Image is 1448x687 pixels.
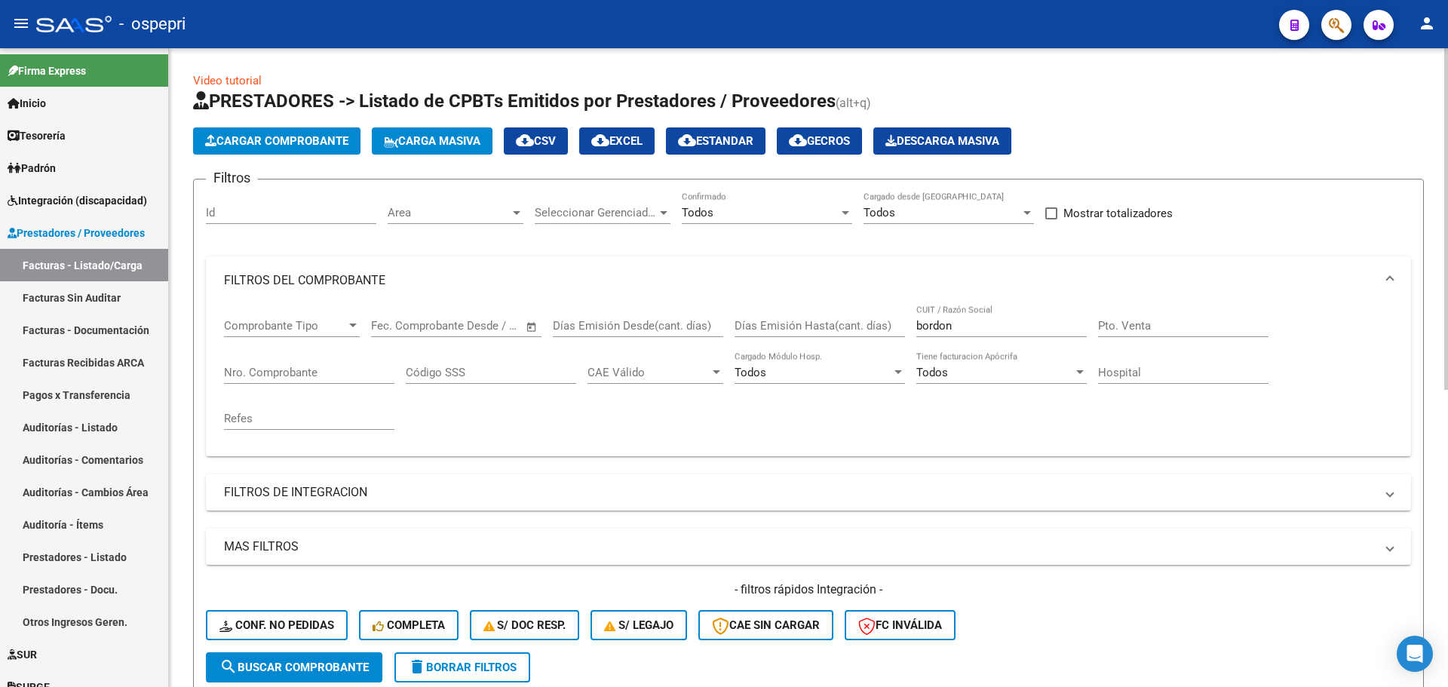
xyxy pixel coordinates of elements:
button: Completa [359,610,459,640]
button: Open calendar [523,318,541,336]
button: Carga Masiva [372,127,492,155]
button: Gecros [777,127,862,155]
mat-panel-title: FILTROS DE INTEGRACION [224,484,1375,501]
button: Descarga Masiva [873,127,1011,155]
span: CAE SIN CARGAR [712,618,820,632]
mat-expansion-panel-header: FILTROS DEL COMPROBANTE [206,256,1411,305]
input: Fecha fin [446,319,519,333]
button: Estandar [666,127,765,155]
a: Video tutorial [193,74,262,87]
span: Carga Masiva [384,134,480,148]
span: Conf. no pedidas [219,618,334,632]
span: PRESTADORES -> Listado de CPBTs Emitidos por Prestadores / Proveedores [193,90,836,112]
app-download-masive: Descarga masiva de comprobantes (adjuntos) [873,127,1011,155]
span: Completa [373,618,445,632]
span: CAE Válido [587,366,710,379]
span: Tesorería [8,127,66,144]
mat-panel-title: MAS FILTROS [224,538,1375,555]
span: Todos [916,366,948,379]
span: Integración (discapacidad) [8,192,147,209]
span: S/ Doc Resp. [483,618,566,632]
span: Todos [864,206,895,219]
h3: Filtros [206,167,258,189]
span: EXCEL [591,134,643,148]
div: Open Intercom Messenger [1397,636,1433,672]
div: FILTROS DEL COMPROBANTE [206,305,1411,456]
button: S/ Doc Resp. [470,610,580,640]
mat-icon: cloud_download [516,131,534,149]
span: Area [388,206,510,219]
span: Prestadores / Proveedores [8,225,145,241]
mat-icon: delete [408,658,426,676]
button: FC Inválida [845,610,956,640]
h4: - filtros rápidos Integración - [206,581,1411,598]
span: (alt+q) [836,96,871,110]
button: Conf. no pedidas [206,610,348,640]
mat-icon: search [219,658,238,676]
span: SUR [8,646,37,663]
button: EXCEL [579,127,655,155]
span: Cargar Comprobante [205,134,348,148]
span: - ospepri [119,8,186,41]
span: Mostrar totalizadores [1063,204,1173,222]
span: CSV [516,134,556,148]
input: Fecha inicio [371,319,432,333]
span: Comprobante Tipo [224,319,346,333]
span: Buscar Comprobante [219,661,369,674]
span: Padrón [8,160,56,176]
mat-panel-title: FILTROS DEL COMPROBANTE [224,272,1375,289]
span: Todos [735,366,766,379]
mat-expansion-panel-header: FILTROS DE INTEGRACION [206,474,1411,511]
span: Descarga Masiva [885,134,999,148]
span: Inicio [8,95,46,112]
button: CSV [504,127,568,155]
span: Borrar Filtros [408,661,517,674]
span: Todos [682,206,713,219]
span: Firma Express [8,63,86,79]
mat-expansion-panel-header: MAS FILTROS [206,529,1411,565]
span: Gecros [789,134,850,148]
mat-icon: cloud_download [678,131,696,149]
span: S/ legajo [604,618,673,632]
button: Borrar Filtros [394,652,530,682]
button: Buscar Comprobante [206,652,382,682]
mat-icon: cloud_download [789,131,807,149]
span: Seleccionar Gerenciador [535,206,657,219]
button: Cargar Comprobante [193,127,360,155]
span: Estandar [678,134,753,148]
mat-icon: menu [12,14,30,32]
button: CAE SIN CARGAR [698,610,833,640]
mat-icon: person [1418,14,1436,32]
mat-icon: cloud_download [591,131,609,149]
span: FC Inválida [858,618,942,632]
button: S/ legajo [591,610,687,640]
